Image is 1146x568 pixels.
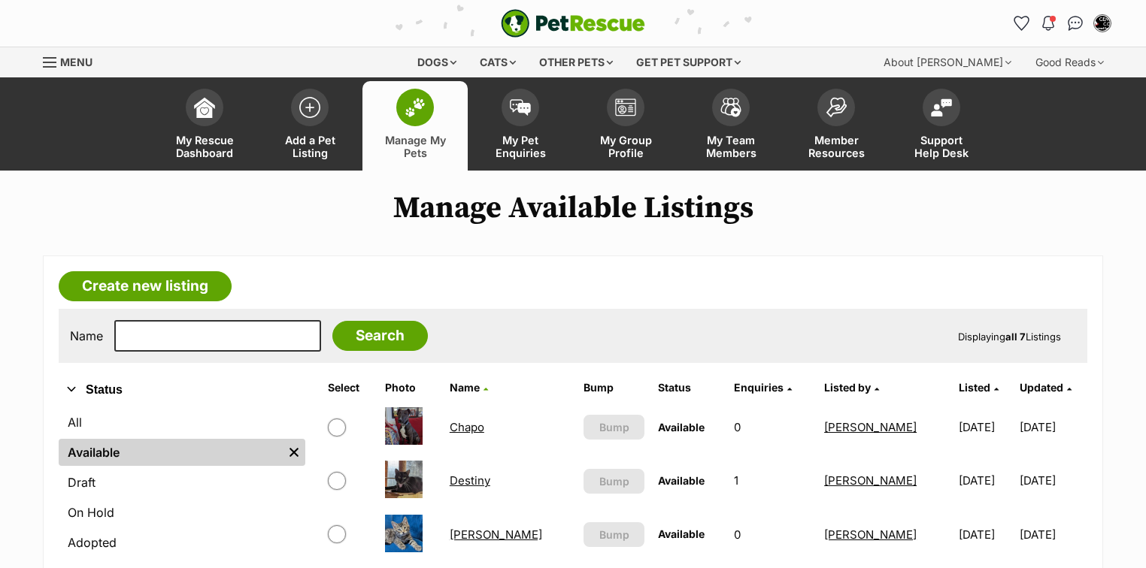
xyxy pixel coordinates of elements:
button: Bump [584,415,644,440]
td: 0 [728,401,817,453]
td: [DATE] [953,455,1019,506]
a: Manage My Pets [362,81,468,171]
div: Get pet support [626,47,751,77]
span: translation missing: en.admin.listings.index.attributes.enquiries [734,381,784,394]
a: Adopted [59,529,305,556]
div: Dogs [407,47,467,77]
a: Conversations [1063,11,1087,35]
div: Good Reads [1025,47,1114,77]
th: Bump [578,376,650,400]
img: group-profile-icon-3fa3cf56718a62981997c0bc7e787c4b2cf8bcc04b72c1350f741eb67cf2f40e.svg [615,98,636,116]
a: Favourites [1009,11,1033,35]
a: PetRescue [501,9,645,38]
button: Bump [584,469,644,494]
a: Listed [959,381,999,394]
span: Listed [959,381,990,394]
a: Draft [59,469,305,496]
img: notifications-46538b983faf8c2785f20acdc204bb7945ddae34d4c08c2a6579f10ce5e182be.svg [1042,16,1054,31]
a: My Pet Enquiries [468,81,573,171]
a: Create new listing [59,271,232,301]
a: Chapo [450,420,484,434]
a: Listed by [824,381,879,394]
div: Cats [469,47,526,77]
strong: all 7 [1005,331,1026,343]
a: All [59,409,305,436]
a: Menu [43,47,103,74]
span: My Pet Enquiries [487,134,554,159]
th: Select [322,376,377,400]
td: [DATE] [1020,401,1086,453]
span: Member Resources [802,134,870,159]
span: Bump [599,527,629,542]
button: My account [1090,11,1114,35]
td: [DATE] [953,509,1019,560]
span: Bump [599,419,629,435]
span: Updated [1020,381,1063,394]
span: Available [658,474,705,487]
td: 1 [728,455,817,506]
a: [PERSON_NAME] [824,473,917,488]
div: About [PERSON_NAME] [873,47,1022,77]
th: Status [652,376,726,400]
img: chat-41dd97257d64d25036548639549fe6c8038ab92f7586957e7f3b1b290dea8141.svg [1068,16,1084,31]
img: help-desk-icon-fdf02630f3aa405de69fd3d07c3f3aa587a6932b1a1747fa1d2bba05be0121f9.svg [931,98,952,116]
td: [DATE] [953,401,1019,453]
span: My Group Profile [592,134,659,159]
span: Available [658,527,705,540]
span: Support Help Desk [908,134,975,159]
img: pet-enquiries-icon-7e3ad2cf08bfb03b45e93fb7055b45f3efa6380592205ae92323e6603595dc1f.svg [510,99,531,116]
td: 0 [728,509,817,560]
span: Bump [599,473,629,489]
img: dashboard-icon-eb2f2d2d3e046f16d808141f083e7271f6b2e854fb5c12c21221c1fb7104beca.svg [194,97,215,118]
span: Available [658,421,705,434]
a: [PERSON_NAME] [450,527,542,542]
img: logo-e224e6f780fb5917bec1dbf3a21bbac754714ae5b6737aabdf751b685950b380.svg [501,9,645,38]
button: Status [59,380,305,400]
a: Updated [1020,381,1072,394]
a: My Group Profile [573,81,678,171]
th: Photo [379,376,442,400]
a: Available [59,439,283,466]
a: Remove filter [283,439,305,466]
a: Member Resources [784,81,889,171]
label: Name [70,329,103,343]
span: Add a Pet Listing [276,134,344,159]
img: Destiny [385,461,423,498]
a: Support Help Desk [889,81,994,171]
a: [PERSON_NAME] [824,420,917,434]
img: Deanna Walton profile pic [1095,16,1110,31]
span: My Rescue Dashboard [171,134,238,159]
span: Displaying Listings [958,331,1061,343]
span: Manage My Pets [381,134,449,159]
button: Notifications [1036,11,1060,35]
img: team-members-icon-5396bd8760b3fe7c0b43da4ab00e1e3bb1a5d9ba89233759b79545d2d3fc5d0d.svg [720,98,741,117]
span: Name [450,381,480,394]
a: My Rescue Dashboard [152,81,257,171]
div: Other pets [529,47,623,77]
td: [DATE] [1020,455,1086,506]
span: Menu [60,56,92,68]
a: [PERSON_NAME] [824,527,917,542]
img: add-pet-listing-icon-0afa8454b4691262ce3f59096e99ab1cd57d4a30225e0717b998d2c9b9846f56.svg [299,97,320,118]
a: Enquiries [734,381,792,394]
span: Listed by [824,381,871,394]
a: Name [450,381,488,394]
ul: Account quick links [1009,11,1114,35]
button: Bump [584,522,644,547]
input: Search [332,321,428,351]
a: On Hold [59,499,305,526]
a: Add a Pet Listing [257,81,362,171]
img: manage-my-pets-icon-02211641906a0b7f246fdf0571729dbe1e7629f14944591b6c1af311fb30b64b.svg [405,98,426,117]
a: My Team Members [678,81,784,171]
img: member-resources-icon-8e73f808a243e03378d46382f2149f9095a855e16c252ad45f914b54edf8863c.svg [826,97,847,117]
td: [DATE] [1020,509,1086,560]
a: Destiny [450,473,490,488]
span: My Team Members [697,134,765,159]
